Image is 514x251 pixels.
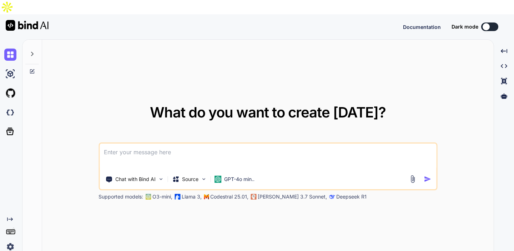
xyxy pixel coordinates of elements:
span: Documentation [403,24,441,30]
div: Keywords by Traffic [79,46,120,50]
button: Documentation [403,23,441,31]
img: attachment [408,175,417,183]
p: Supported models: [99,193,143,200]
div: Domain Overview [27,46,64,50]
img: claude [251,194,256,200]
div: v 4.0.24 [20,11,35,17]
img: logo_orange.svg [11,11,17,17]
p: GPT-4o min.. [224,176,255,183]
img: icon [424,175,431,183]
img: Llama2 [175,194,180,200]
p: Source [182,176,198,183]
img: tab_keywords_by_traffic_grey.svg [71,45,77,51]
img: GPT-4 [145,194,151,200]
img: website_grey.svg [11,19,17,24]
p: Codestral 25.01, [210,193,248,200]
p: Chat with Bind AI [115,176,156,183]
p: [PERSON_NAME] 3.7 Sonnet, [258,193,327,200]
p: O3-mini, [152,193,172,200]
img: ai-studio [4,68,16,80]
img: Bind AI [6,20,49,31]
img: Pick Tools [158,176,164,182]
p: Llama 3, [182,193,202,200]
img: tab_domain_overview_orange.svg [19,45,25,51]
img: chat [4,49,16,61]
div: Domain: [DOMAIN_NAME] [19,19,79,24]
span: What do you want to create [DATE]? [150,104,386,121]
p: Deepseek R1 [336,193,367,200]
img: GPT-4o mini [214,176,221,183]
span: Dark mode [452,23,478,30]
img: Mistral-AI [204,194,209,199]
img: darkCloudIdeIcon [4,106,16,119]
img: Pick Models [201,176,207,182]
img: claude [329,194,335,200]
img: githubLight [4,87,16,99]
